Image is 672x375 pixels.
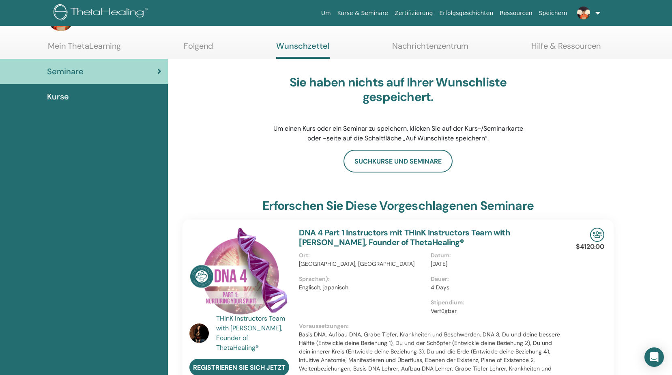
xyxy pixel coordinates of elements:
a: Folgend [184,41,213,57]
a: Nachrichtenzentrum [392,41,468,57]
span: Registrieren Sie sich jetzt [193,363,286,372]
p: [GEOGRAPHIC_DATA], [GEOGRAPHIC_DATA] [299,260,425,268]
a: Hilfe & Ressourcen [531,41,601,57]
p: Dauer : [431,275,557,283]
a: Suchkurse und Seminare [344,150,453,172]
a: Ressourcen [496,6,535,21]
img: default.jpg [577,6,590,19]
span: Kurse [47,91,69,103]
p: Verfügbar [431,307,557,315]
a: Erfolgsgeschichten [436,6,496,21]
a: Mein ThetaLearning [48,41,121,57]
div: Open Intercom Messenger [644,347,664,367]
p: 4 Days [431,283,557,292]
img: logo.png [54,4,150,22]
p: Datum : [431,251,557,260]
p: Stipendium : [431,298,557,307]
h3: Sie haben nichts auf Ihrer Wunschliste gespeichert. [271,75,526,104]
a: Wunschzettel [276,41,330,59]
span: Seminare [47,65,84,78]
p: Englisch, japanisch [299,283,425,292]
a: DNA 4 Part 1 Instructors mit THInK Instructors Team with [PERSON_NAME], Founder of ThetaHealing® [299,227,510,248]
a: Speichern [536,6,571,21]
p: Sprachen) : [299,275,425,283]
a: Zertifizierung [391,6,436,21]
p: $4120.00 [576,242,604,252]
img: DNA 4 Part 1 Instructors [189,228,289,316]
p: Voraussetzungen : [299,322,562,330]
a: THInK Instructors Team with [PERSON_NAME], Founder of ThetaHealing® [216,314,291,353]
a: Kurse & Seminare [334,6,391,21]
p: Um einen Kurs oder ein Seminar zu speichern, klicken Sie auf der Kurs-/Seminarkarte oder -seite a... [271,124,526,143]
img: default.jpg [189,323,209,343]
p: Ort : [299,251,425,260]
img: In-Person Seminar [590,228,604,242]
h3: Erforschen Sie diese vorgeschlagenen Seminare [262,198,534,213]
a: Um [318,6,334,21]
p: [DATE] [431,260,557,268]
